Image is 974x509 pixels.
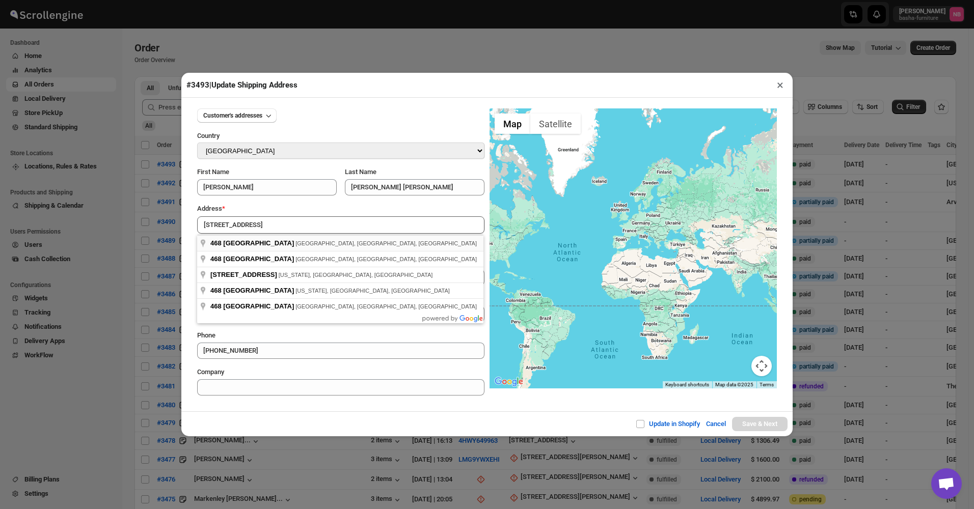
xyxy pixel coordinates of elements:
[210,287,222,294] span: 468
[197,368,224,376] span: Company
[295,303,477,309] span: [GEOGRAPHIC_DATA], [GEOGRAPHIC_DATA], [GEOGRAPHIC_DATA]
[203,111,262,120] span: Customer's addresses
[197,216,484,234] input: Enter a address
[223,302,294,310] span: [GEOGRAPHIC_DATA]
[197,108,277,123] button: Customer's addresses
[223,255,294,263] span: [GEOGRAPHIC_DATA]
[223,239,294,247] span: [GEOGRAPHIC_DATA]
[931,468,962,499] a: Open chat
[295,288,450,294] span: [US_STATE], [GEOGRAPHIC_DATA], [GEOGRAPHIC_DATA]
[773,78,788,92] button: ×
[492,375,526,388] a: Open this area in Google Maps (opens a new window)
[210,271,277,278] span: [STREET_ADDRESS]
[279,272,433,278] span: [US_STATE], [GEOGRAPHIC_DATA], [GEOGRAPHIC_DATA]
[751,356,772,376] button: Map camera controls
[210,239,222,247] span: 468
[700,414,732,434] button: Cancel
[197,204,484,214] div: Address
[495,114,530,134] button: Show street map
[223,287,294,294] span: [GEOGRAPHIC_DATA]
[197,168,229,176] span: First Name
[492,375,526,388] img: Google
[186,80,297,90] span: #3493 | Update Shipping Address
[210,302,222,310] span: 468
[295,256,477,262] span: [GEOGRAPHIC_DATA], [GEOGRAPHIC_DATA], [GEOGRAPHIC_DATA]
[197,331,215,339] span: Phone
[295,240,477,246] span: [GEOGRAPHIC_DATA], [GEOGRAPHIC_DATA], [GEOGRAPHIC_DATA]
[197,131,484,143] div: Country
[665,381,709,388] button: Keyboard shortcuts
[760,382,774,387] a: Terms (opens in new tab)
[715,382,753,387] span: Map data ©2025
[530,114,581,134] button: Show satellite imagery
[345,168,376,176] span: Last Name
[630,414,706,434] button: Update in Shopify
[649,420,700,428] span: Update in Shopify
[210,255,222,263] span: 468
